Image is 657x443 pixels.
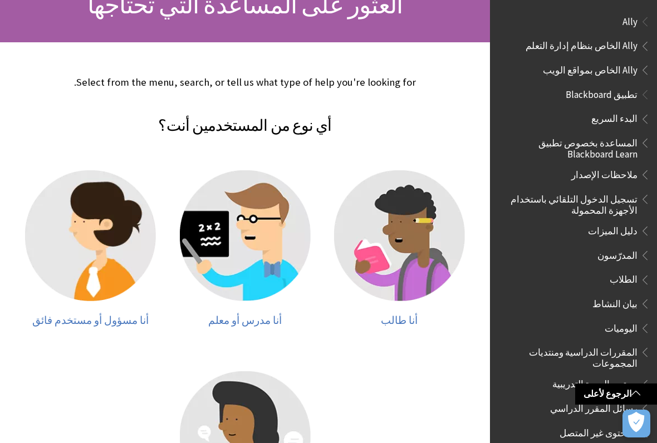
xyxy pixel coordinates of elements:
p: Select from the menu, search, or tell us what type of help you're looking for. [11,75,479,90]
span: المساعدة بخصوص تطبيق Blackboard Learn [503,134,638,160]
span: تطبيق Blackboard [566,85,638,100]
span: بيان النشاط [592,294,638,309]
span: رسائل المقرر الدراسي [550,399,638,414]
a: المسؤول أنا مسؤول أو مستخدم فائق [24,170,156,327]
span: الطلاب [610,270,638,286]
span: اليوميات [605,319,638,334]
span: أنا مدرس أو معلم [208,314,282,327]
span: أنا طالب [381,314,418,327]
span: المدرّسون [597,246,638,261]
span: تسجيل الدخول التلقائي باستخدام الأجهزة المحمولة [503,190,638,216]
span: Ally الخاص بنظام إدارة التعلم [526,37,638,52]
img: الطالب [334,170,465,301]
nav: Book outline for Anthology Ally Help [497,12,650,80]
span: دليل الميزات [588,221,638,237]
span: المقررات الدراسية ومنتديات المجموعات [503,343,638,369]
span: المحتوى غير المتصل [560,424,638,439]
a: الطالب أنا طالب [334,170,465,327]
a: الرجوع لأعلى [575,383,657,404]
img: المدرس [180,170,311,301]
span: محتوى الدورة التدريبية [552,375,638,390]
span: ملاحظات الإصدار [571,165,638,180]
h2: أي نوع من المستخدمين أنت؟ [11,100,479,137]
span: Ally الخاص بمواقع الويب [543,61,638,76]
span: البدء السريع [591,110,638,125]
button: فتح التفضيلات [622,410,650,437]
span: Ally [622,12,638,27]
a: المدرس أنا مدرس أو معلم [179,170,311,327]
img: المسؤول [25,170,156,301]
span: أنا مسؤول أو مستخدم فائق [32,314,149,327]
